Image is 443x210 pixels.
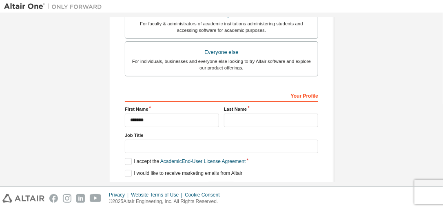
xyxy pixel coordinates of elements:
[130,47,313,58] div: Everyone else
[125,132,318,139] label: Job Title
[90,194,102,203] img: youtube.svg
[49,194,58,203] img: facebook.svg
[109,192,131,198] div: Privacy
[109,198,225,205] p: © 2025 Altair Engineering, Inc. All Rights Reserved.
[63,194,71,203] img: instagram.svg
[125,89,318,102] div: Your Profile
[125,182,318,194] div: Read and acccept EULA to continue
[160,159,246,164] a: Academic End-User License Agreement
[125,106,219,112] label: First Name
[125,170,242,177] label: I would like to receive marketing emails from Altair
[76,194,85,203] img: linkedin.svg
[131,192,185,198] div: Website Terms of Use
[2,194,44,203] img: altair_logo.svg
[130,20,313,34] div: For faculty & administrators of academic institutions administering students and accessing softwa...
[130,58,313,71] div: For individuals, businesses and everyone else looking to try Altair software and explore our prod...
[185,192,224,198] div: Cookie Consent
[224,106,318,112] label: Last Name
[125,158,246,165] label: I accept the
[4,2,106,11] img: Altair One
